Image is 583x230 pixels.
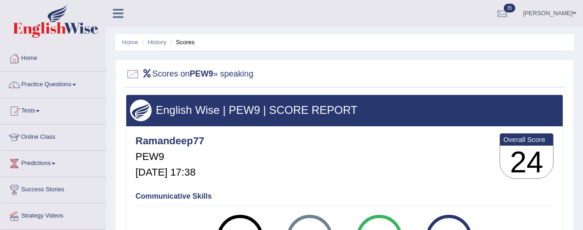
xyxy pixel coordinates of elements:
a: Tests [0,98,106,121]
a: Strategy Videos [0,203,106,226]
a: History [148,39,166,46]
a: Home [0,46,106,69]
li: Scores [168,38,195,47]
h2: Scores on » speaking [126,67,253,81]
img: wings.png [130,100,152,121]
a: Practice Questions [0,72,106,95]
h4: Communicative Skills [135,192,554,201]
h5: PEW9 [135,151,204,162]
b: Overall Score [503,136,550,143]
a: Success Stories [0,177,106,200]
h4: Ramandeep77 [135,136,204,147]
h5: [DATE] 17:38 [135,167,204,178]
h3: English Wise | PEW9 | SCORE REPORT [130,104,559,116]
b: PEW9 [190,69,213,78]
span: 35 [504,4,515,12]
a: Home [122,39,138,46]
a: Predictions [0,151,106,174]
a: Online Class [0,124,106,147]
h3: 24 [500,146,553,179]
